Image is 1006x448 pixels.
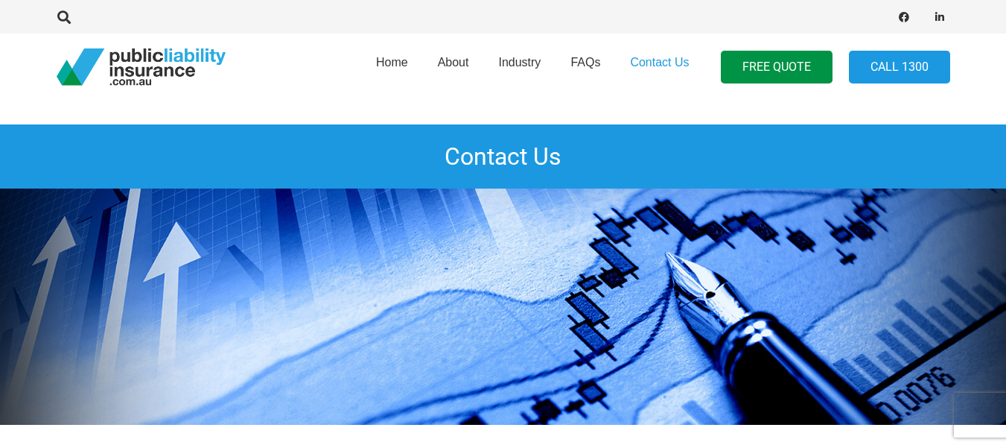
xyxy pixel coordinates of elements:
a: Search [50,10,80,24]
a: FREE QUOTE [721,51,833,84]
span: FAQs [570,56,600,69]
a: LinkedIn [929,7,950,28]
a: About [423,29,484,105]
span: Industry [498,56,541,69]
a: Industry [483,29,555,105]
a: Home [361,29,423,105]
span: Home [376,56,408,69]
a: FAQs [555,29,615,105]
a: Facebook [894,7,914,28]
span: Contact Us [630,56,689,69]
span: About [438,56,469,69]
a: Call 1300 [849,51,950,84]
a: pli_logotransparent [57,48,226,86]
a: Contact Us [615,29,704,105]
